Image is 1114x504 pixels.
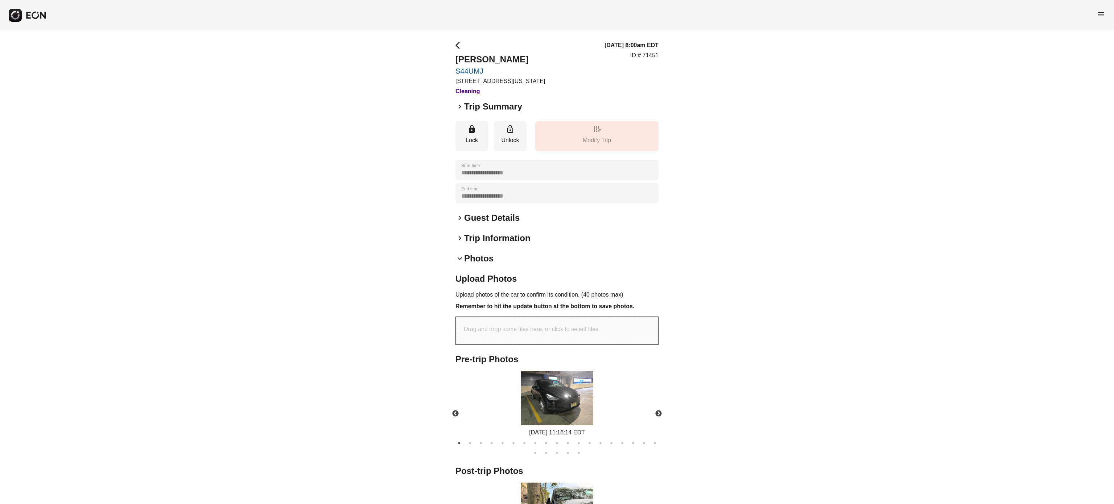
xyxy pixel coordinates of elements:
[455,54,545,65] h2: [PERSON_NAME]
[466,439,474,447] button: 2
[564,449,572,457] button: 23
[455,254,464,263] span: keyboard_arrow_down
[464,325,598,334] p: Drag and drop some files here, or click to select files
[455,465,659,477] h2: Post-trip Photos
[464,212,520,224] h2: Guest Details
[488,439,495,447] button: 4
[455,121,488,151] button: Lock
[455,77,545,86] p: [STREET_ADDRESS][US_STATE]
[521,439,528,447] button: 7
[532,449,539,457] button: 20
[575,449,582,457] button: 24
[443,401,468,426] button: Previous
[455,102,464,111] span: keyboard_arrow_right
[630,51,659,60] p: ID # 71451
[459,136,484,145] p: Lock
[506,125,515,133] span: lock_open
[510,439,517,447] button: 6
[532,439,539,447] button: 8
[553,449,561,457] button: 22
[455,290,659,299] p: Upload photos of the car to confirm its condition. (40 photos max)
[455,67,545,75] a: S44UMJ
[564,439,572,447] button: 11
[464,232,531,244] h2: Trip Information
[455,214,464,222] span: keyboard_arrow_right
[455,302,659,311] h3: Remember to hit the update button at the bottom to save photos.
[455,354,659,365] h2: Pre-trip Photos
[608,439,615,447] button: 15
[575,439,582,447] button: 12
[619,439,626,447] button: 16
[646,401,671,426] button: Next
[630,439,637,447] button: 17
[499,439,506,447] button: 5
[521,428,593,437] div: [DATE] 11:16:14 EDT
[553,439,561,447] button: 10
[467,125,476,133] span: lock
[455,41,464,50] span: arrow_back_ios
[586,439,593,447] button: 13
[521,371,593,425] img: https://fastfleet.me/rails/active_storage/blobs/redirect/eyJfcmFpbHMiOnsibWVzc2FnZSI6IkJBaHBBN0k1...
[542,439,550,447] button: 9
[464,253,494,264] h2: Photos
[498,136,523,145] p: Unlock
[464,101,522,112] h2: Trip Summary
[455,234,464,243] span: keyboard_arrow_right
[542,449,550,457] button: 21
[455,273,659,285] h2: Upload Photos
[605,41,659,50] h3: [DATE] 8:00am EDT
[477,439,484,447] button: 3
[455,439,463,447] button: 1
[1097,10,1105,18] span: menu
[651,439,659,447] button: 19
[494,121,527,151] button: Unlock
[640,439,648,447] button: 18
[597,439,604,447] button: 14
[455,87,545,96] h3: Cleaning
